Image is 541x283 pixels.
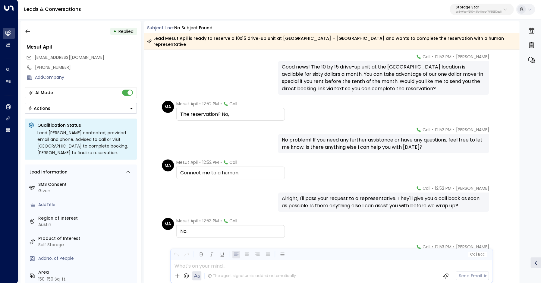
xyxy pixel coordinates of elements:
label: SMS Consent [38,181,134,188]
div: • [113,26,116,37]
span: • [199,101,201,107]
span: • [453,185,454,191]
span: • [432,127,433,133]
button: Cc|Bcc [468,252,487,257]
div: Connect me to a human. [180,169,281,176]
div: Alright, I'll pass your request to a representative. They'll give you a call back as soon as poss... [282,195,485,209]
img: 120_headshot.jpg [491,185,503,197]
span: [PERSON_NAME] [456,127,489,133]
div: No. [180,228,281,235]
div: AddTitle [38,202,134,208]
div: The reservation? No, [180,111,281,118]
div: MA [162,218,174,230]
span: Call [422,127,430,133]
span: | [476,252,477,256]
div: Good news! The 10 by 15 drive-up unit at the [GEOGRAPHIC_DATA] location is available for sixty do... [282,63,485,92]
span: Mesut Apil [176,159,198,165]
div: Lead Information [27,169,68,175]
button: Redo [183,251,190,258]
span: [PERSON_NAME] [456,54,489,60]
span: • [220,218,222,224]
button: Actions [25,103,137,114]
span: 12:52 PM [435,185,451,191]
span: 12:53 PM [202,218,219,224]
div: AddNo. of People [38,255,134,262]
label: Region of Interest [38,215,134,221]
span: • [432,54,433,60]
img: 120_headshot.jpg [491,54,503,66]
span: Mesut Apil [176,101,198,107]
label: Area [38,269,134,275]
p: Qualification Status [37,122,133,128]
div: Mesut Apil [27,43,137,51]
img: 120_headshot.jpg [491,127,503,139]
span: • [199,218,201,224]
div: 150-150 Sq. ft. [38,276,66,282]
span: 12:52 PM [435,127,451,133]
span: 12:53 PM [435,244,451,250]
div: No problem! If you need any further assistance or have any questions, feel free to let me know. I... [282,136,485,151]
div: Actions [28,106,50,111]
div: MA [162,101,174,113]
span: Call [422,54,430,60]
span: Call [229,218,237,224]
div: Button group with a nested menu [25,103,137,114]
p: bc340fee-f559-48fc-84eb-70f3f6817ad8 [456,11,502,13]
div: Lead Mesut Apil is ready to reserve a 10x15 drive-up unit at [GEOGRAPHIC_DATA] – [GEOGRAPHIC_DATA... [147,35,516,47]
span: • [432,244,433,250]
div: [PHONE_NUMBER] [35,64,137,71]
span: 12:52 PM [435,54,451,60]
div: Self Storage [38,242,134,248]
span: Call [229,159,237,165]
span: • [220,101,222,107]
span: 12:52 PM [202,101,219,107]
a: Leads & Conversations [24,6,81,13]
span: • [199,159,201,165]
div: The agent signature is added automatically [208,273,296,278]
span: • [453,54,454,60]
button: Undo [172,251,180,258]
span: Subject Line: [147,25,174,31]
span: [PERSON_NAME] [456,185,489,191]
span: • [453,244,454,250]
span: Cc Bcc [470,252,485,256]
div: AddCompany [35,74,137,81]
span: onpointpropertypros@gmail.com [35,54,104,61]
div: No subject found [174,25,212,31]
span: Mesut Apil [176,218,198,224]
div: AI Mode [35,90,53,96]
span: Call [229,101,237,107]
img: 120_headshot.jpg [491,244,503,256]
p: Storage Star [456,5,502,9]
span: 12:52 PM [202,159,219,165]
span: [PERSON_NAME] [456,244,489,250]
span: • [432,185,433,191]
span: • [453,127,454,133]
span: • [220,159,222,165]
div: MA [162,159,174,171]
span: Replied [118,28,134,34]
button: Storage Starbc340fee-f559-48fc-84eb-70f3f6817ad8 [450,4,514,15]
span: Call [422,185,430,191]
div: Austin [38,221,134,228]
label: Product of Interest [38,235,134,242]
span: [EMAIL_ADDRESS][DOMAIN_NAME] [35,54,104,60]
span: Call [422,244,430,250]
div: Lead [PERSON_NAME] contacted; provided email and phone. Advised to call or visit [GEOGRAPHIC_DATA... [37,129,133,156]
div: Given [38,188,134,194]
